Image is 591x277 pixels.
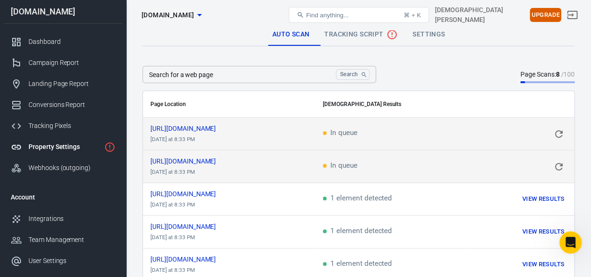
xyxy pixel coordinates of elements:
[150,169,195,175] time: 2025-09-25T20:33:55+05:00
[323,129,357,138] span: In queue
[3,31,123,52] a: Dashboard
[138,7,205,24] button: [DOMAIN_NAME]
[323,260,392,269] span: 1 element detected
[323,195,392,203] span: 1 element detected
[3,73,123,94] a: Landing Page Report
[28,121,115,131] div: Tracking Pixels
[28,142,100,152] div: Property Settings
[315,91,574,118] th: [DEMOGRAPHIC_DATA] Results
[3,94,123,115] a: Conversions Report
[3,7,123,16] div: [DOMAIN_NAME]
[28,58,115,68] div: Campaign Report
[289,7,429,23] button: Find anything...⌘ + K
[3,157,123,178] a: Webhooks (outgoing)
[28,163,115,173] div: Webhooks (outgoing)
[520,257,567,272] button: View Results
[404,12,421,19] div: ⌘ + K
[143,91,315,118] th: Page Location
[3,250,123,271] a: User Settings
[3,115,123,136] a: Tracking Pixels
[150,191,233,197] span: https://blogsspace.online/terms-and-conditions/
[28,214,115,224] div: Integrations
[3,229,123,250] a: Team Management
[324,29,398,40] span: Tracking Script
[150,223,233,230] span: https://blogsspace.online/contact-us/
[150,136,195,142] time: 2025-09-25T20:33:57+05:00
[561,4,584,26] a: Sign out
[323,227,392,236] span: 1 element detected
[435,5,526,25] div: Account id: G7gkrMRQ
[3,136,123,157] a: Property Settings
[306,12,349,19] span: Find anything...
[150,201,195,208] time: 2025-09-25T20:33:52+05:00
[265,23,317,46] a: Auto Scan
[104,142,115,153] svg: Property is not installed yet
[150,256,233,263] span: https://blogsspace.online/cookies-policy/
[336,69,370,80] button: Search
[559,231,582,254] iframe: Intercom live chat
[28,235,115,245] div: Team Management
[28,37,115,47] div: Dashboard
[563,71,575,78] span: 100
[150,267,195,273] time: 2025-09-25T20:33:46+05:00
[28,79,115,89] div: Landing Page Report
[405,23,452,46] a: Settings
[323,162,357,170] span: In queue
[3,186,123,208] li: Account
[150,158,233,164] span: https://blogsspace.online/privacy-policy/
[520,225,567,239] button: View Results
[150,234,195,241] time: 2025-09-25T20:33:48+05:00
[555,71,559,78] strong: 8
[150,125,233,132] span: https://blogsspace.online/home/
[520,192,567,206] button: View Results
[561,71,575,78] span: /
[28,256,115,266] div: User Settings
[530,8,561,22] button: Upgrade
[142,66,332,83] input: https://example.com/categories/top-brands
[386,29,398,40] svg: No data received
[3,208,123,229] a: Integrations
[28,100,115,110] div: Conversions Report
[520,70,575,79] div: Page Scans:
[142,9,194,21] span: blogsspace.online
[3,52,123,73] a: Campaign Report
